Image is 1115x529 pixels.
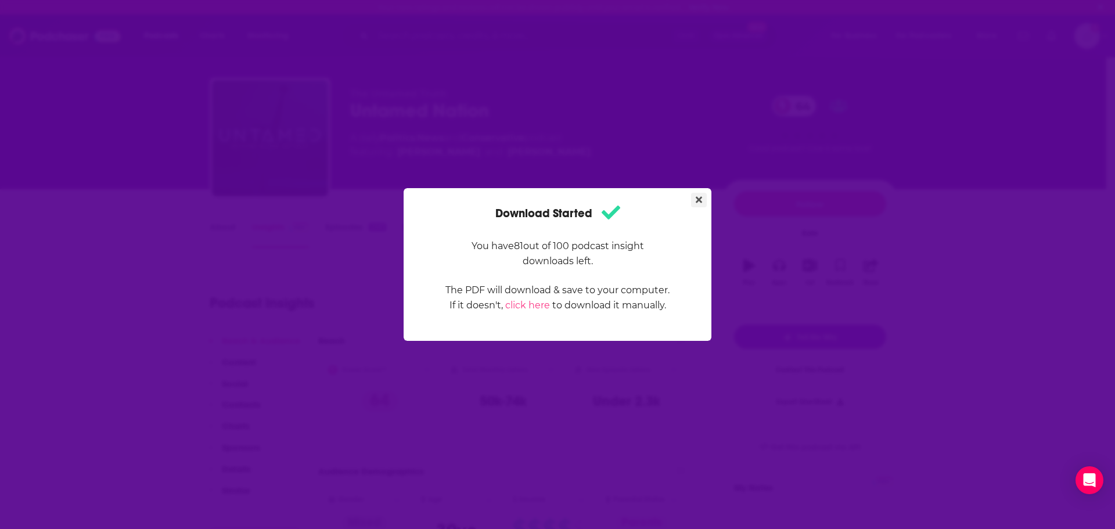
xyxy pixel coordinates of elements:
[1076,466,1103,494] div: Open Intercom Messenger
[691,193,707,207] button: Close
[445,239,670,269] p: You have 81 out of 100 podcast insight downloads left.
[445,283,670,313] p: The PDF will download & save to your computer. If it doesn't, to download it manually.
[505,300,550,311] a: click here
[495,202,620,225] h1: Download Started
